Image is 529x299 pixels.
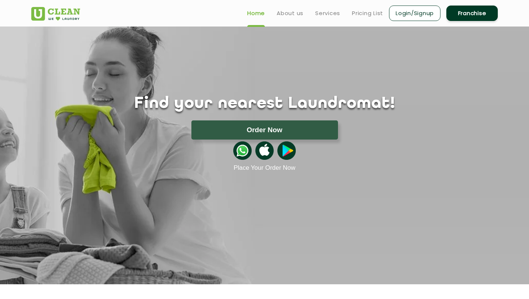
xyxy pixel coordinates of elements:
img: UClean Laundry and Dry Cleaning [31,7,80,21]
img: apple-icon.png [255,141,274,160]
h1: Find your nearest Laundromat! [26,95,503,113]
img: whatsappicon.png [233,141,252,160]
a: Services [315,9,340,18]
a: Franchise [446,6,498,21]
a: Place Your Order Now [234,164,295,172]
a: Login/Signup [389,6,440,21]
a: About us [277,9,303,18]
img: playstoreicon.png [277,141,296,160]
button: Order Now [191,120,338,140]
a: Pricing List [352,9,383,18]
a: Home [247,9,265,18]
